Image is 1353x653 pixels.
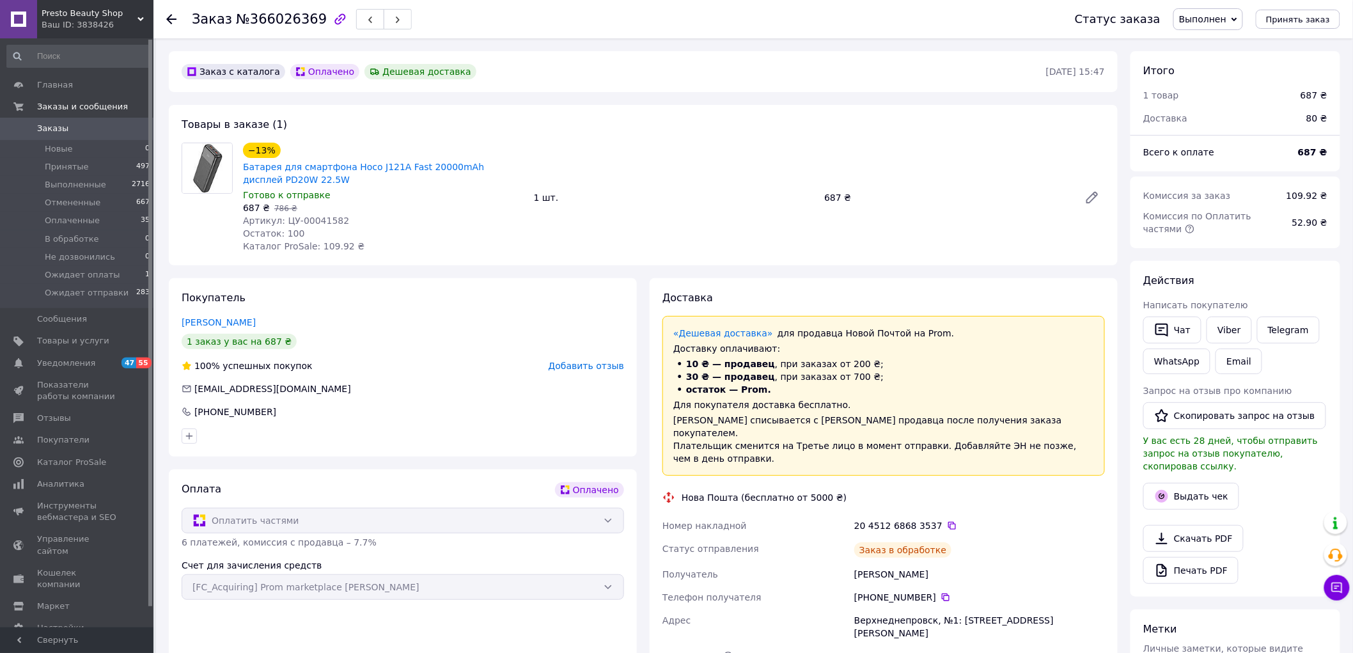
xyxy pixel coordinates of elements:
div: Для покупателя доставка бесплатно. [673,398,1094,411]
span: 687 ₴ [243,203,270,213]
span: Покупатели [37,434,90,446]
span: [EMAIL_ADDRESS][DOMAIN_NAME] [194,384,351,394]
span: 283 [136,287,150,299]
span: Каталог ProSale [37,457,106,468]
div: 20 4512 6868 3537 [854,519,1105,532]
span: 786 ₴ [274,204,297,213]
span: Комиссия по Оплатить частями [1143,211,1251,234]
span: 55 [136,358,151,368]
span: Доставка [1143,113,1187,123]
span: Комиссия за заказ [1143,191,1231,201]
button: Выдать чек [1143,483,1239,510]
span: 30 ₴ — продавец [686,372,775,382]
span: Телефон получателя [662,592,762,602]
span: 2716 [132,179,150,191]
span: Адрес [662,615,691,625]
button: Скопировать запрос на отзыв [1143,402,1326,429]
div: Дешевая доставка [364,64,476,79]
input: Поиск [6,45,151,68]
span: Запрос на отзыв про компанию [1143,386,1292,396]
div: [PHONE_NUMBER] [193,405,278,418]
a: WhatsApp [1143,349,1210,374]
span: 6 платежей, комиссия с продавца – 7.7% [182,537,377,547]
div: Оплачено [555,482,624,498]
a: [PERSON_NAME] [182,317,256,327]
span: Оплата [182,483,221,495]
div: Ваш ID: 3838426 [42,19,153,31]
div: 52.90 ₴ [1285,208,1335,237]
button: Email [1216,349,1262,374]
span: Кошелек компании [37,567,118,590]
span: 0 [145,143,150,155]
span: 0 [145,251,150,263]
span: Presto Beauty Shop [42,8,137,19]
span: Управление сайтом [37,533,118,556]
a: Батарея для смартфона Hoco J121A Fast 20000mAh дисплей PD20W 22.5W [243,162,484,185]
span: остаток — Prom. [686,384,771,395]
span: 47 [121,358,136,368]
span: Заказ [192,12,232,27]
span: Отзывы [37,413,71,424]
span: Оплаченные [45,215,100,226]
time: [DATE] 15:47 [1046,67,1105,77]
li: , при заказах от 200 ₴; [673,358,1094,370]
span: Маркет [37,601,70,612]
span: Готово к отправке [243,190,331,200]
button: Принять заказ [1256,10,1340,29]
span: В обработке [45,233,99,245]
a: Viber [1207,317,1251,343]
span: Главная [37,79,73,91]
div: [PHONE_NUMBER] [854,591,1105,604]
div: для продавца Новой Почтой на Prom. [673,327,1094,340]
span: Заказы и сообщения [37,101,128,113]
span: Написать покупателю [1143,300,1248,310]
span: Метки [1143,623,1177,635]
span: Уведомления [37,358,95,369]
span: 100% [194,361,220,371]
span: Выполненные [45,179,106,191]
span: №366026369 [236,12,327,27]
span: 667 [136,197,150,208]
span: Артикул: ЦУ-00041582 [243,216,349,226]
span: 0 [145,233,150,245]
span: Доставка [662,292,713,304]
span: Новые [45,143,73,155]
span: Добавить отзыв [549,361,624,371]
span: 35 [141,215,150,226]
span: Остаток: 100 [243,228,305,239]
span: Настройки [37,622,84,634]
div: 1 заказ у вас на 687 ₴ [182,334,297,349]
div: Нова Пошта (бесплатно от 5000 ₴) [678,491,850,504]
div: [PERSON_NAME] списывается с [PERSON_NAME] продавца после получения заказа покупателем. Плательщик... [673,414,1094,465]
span: Действия [1143,274,1194,287]
div: Доставку оплачивают: [673,342,1094,355]
span: Всего к оплате [1143,147,1214,157]
span: Ожидает отправки [45,287,129,299]
div: Заказ в обработке [854,542,951,558]
div: Статус заказа [1075,13,1161,26]
span: Принять заказ [1266,15,1330,24]
a: Telegram [1257,317,1320,343]
span: Итого [1143,65,1175,77]
span: Статус отправления [662,544,759,554]
span: Товары в заказе (1) [182,118,287,130]
div: Верхнеднепровск, №1: [STREET_ADDRESS][PERSON_NAME] [852,609,1107,645]
span: 109.92 ₴ [1287,191,1327,201]
span: Показатели работы компании [37,379,118,402]
a: Скачать PDF [1143,525,1244,552]
li: , при заказах от 700 ₴; [673,370,1094,383]
span: Каталог ProSale: 109.92 ₴ [243,241,364,251]
span: Принятые [45,161,89,173]
a: «Дешевая доставка» [673,328,773,338]
span: Сообщения [37,313,87,325]
div: 687 ₴ [819,189,1074,207]
div: 687 ₴ [1301,89,1327,102]
span: Номер накладной [662,521,747,531]
button: Чат с покупателем [1324,575,1350,601]
span: 1 [145,269,150,281]
button: Чат [1143,317,1201,343]
div: [PERSON_NAME] [852,563,1107,586]
span: Ожидает оплаты [45,269,120,281]
span: 10 ₴ — продавец [686,359,775,369]
span: Получатель [662,569,718,579]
